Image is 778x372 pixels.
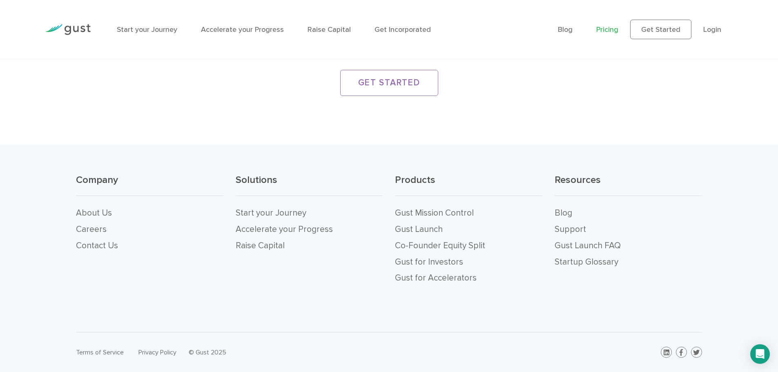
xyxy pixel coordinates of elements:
[201,25,284,34] a: Accelerate your Progress
[76,348,124,356] a: Terms of Service
[395,224,443,234] a: Gust Launch
[750,344,770,364] div: Open Intercom Messenger
[630,20,691,39] a: Get Started
[596,25,618,34] a: Pricing
[340,70,438,96] a: GET STARTED
[703,25,721,34] a: Login
[45,24,91,35] img: Gust Logo
[395,257,463,267] a: Gust for Investors
[558,25,573,34] a: Blog
[236,208,306,218] a: Start your Journey
[236,174,383,196] h3: Solutions
[395,174,542,196] h3: Products
[555,174,702,196] h3: Resources
[308,25,351,34] a: Raise Capital
[76,174,223,196] h3: Company
[395,241,485,251] a: Co-Founder Equity Split
[555,241,621,251] a: Gust Launch FAQ
[555,208,572,218] a: Blog
[236,224,333,234] a: Accelerate your Progress
[236,241,285,251] a: Raise Capital
[555,257,618,267] a: Startup Glossary
[76,224,107,234] a: Careers
[76,208,112,218] a: About Us
[395,273,477,283] a: Gust for Accelerators
[117,25,177,34] a: Start your Journey
[395,208,474,218] a: Gust Mission Control
[138,348,176,356] a: Privacy Policy
[76,241,118,251] a: Contact Us
[375,25,431,34] a: Get Incorporated
[189,347,383,358] div: © Gust 2025
[555,224,586,234] a: Support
